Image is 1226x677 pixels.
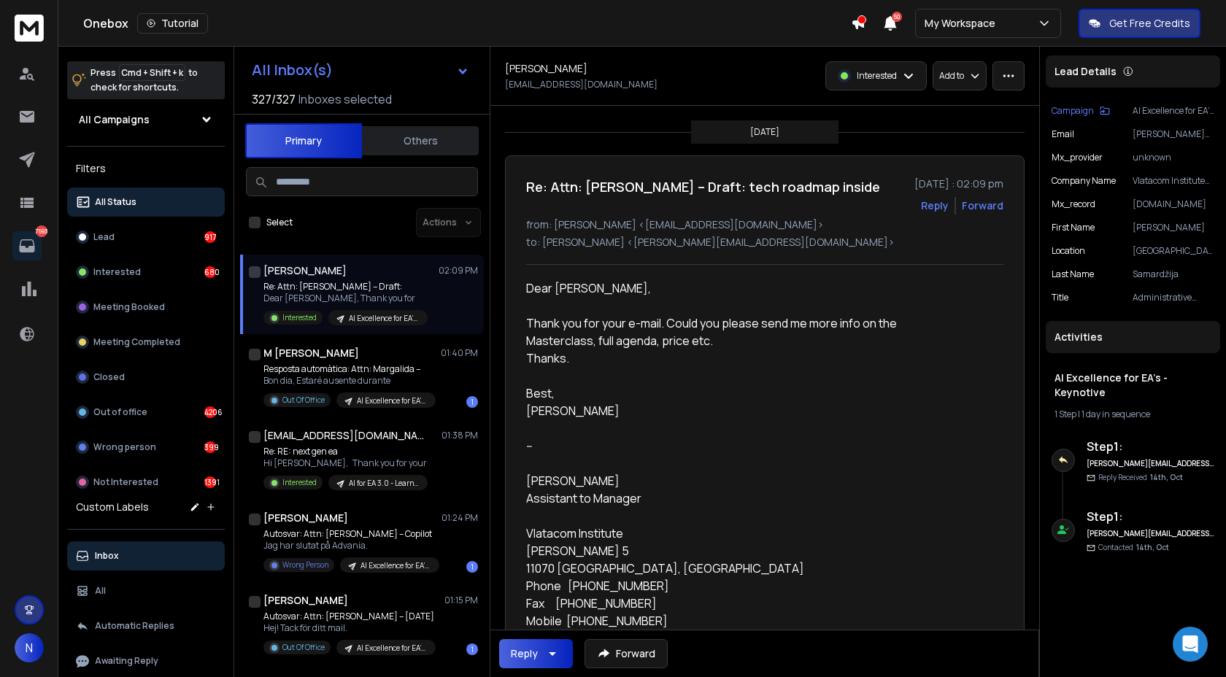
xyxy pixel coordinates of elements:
p: Add to [939,70,964,82]
p: Out of office [93,406,147,418]
p: Wrong Person [282,560,328,570]
p: Dear [PERSON_NAME], Thank you for [263,293,428,304]
p: Jag har slutat på Advania. [263,540,439,552]
p: 02:09 PM [439,265,478,276]
p: Samardžija [1133,268,1214,280]
p: mx_record [1052,198,1095,210]
p: 01:24 PM [442,512,478,524]
span: 1 day in sequence [1082,408,1150,420]
button: All Campaigns [67,105,225,134]
p: to: [PERSON_NAME] <[PERSON_NAME][EMAIL_ADDRESS][DOMAIN_NAME]> [526,235,1003,249]
p: [DOMAIN_NAME] [1133,198,1214,210]
p: Re: RE: next gen ea [263,446,428,457]
p: AI Excellence for EA's - Keynotive [349,313,419,324]
div: 680 [204,266,216,278]
button: Primary [245,123,362,158]
h1: [PERSON_NAME] [263,263,347,278]
button: Out of office4206 [67,398,225,427]
p: [GEOGRAPHIC_DATA], [GEOGRAPHIC_DATA] [1133,245,1214,257]
p: Re: Attn: [PERSON_NAME] – Draft: [263,281,428,293]
p: All [95,585,106,597]
p: Email [1052,128,1074,140]
div: 4206 [204,406,216,418]
p: Resposta automàtica: Attn: Margalida – [263,363,436,375]
p: All Status [95,196,136,208]
p: AI Excellence for EA's - Keynotive [357,643,427,654]
h1: AI Excellence for EA's - Keynotive [1055,371,1211,400]
button: Others [362,125,479,157]
div: Forward [962,198,1003,213]
div: Reply [511,646,538,661]
div: 399 [204,441,216,453]
div: Onebox [83,13,851,34]
p: location [1052,245,1085,257]
p: Autosvar: Attn: [PERSON_NAME] – [DATE] [263,611,436,622]
p: AI for EA 3.0 - Learnova [349,478,419,489]
p: [PERSON_NAME] [1133,222,1214,233]
p: Lead Details [1055,64,1117,79]
span: 327 / 327 [252,90,296,108]
p: [EMAIL_ADDRESS][DOMAIN_NAME] [505,79,658,90]
p: mx_provider [1052,152,1103,163]
h3: Inboxes selected [298,90,392,108]
h3: Filters [67,158,225,179]
p: Out Of Office [282,395,325,406]
h1: [EMAIL_ADDRESS][DOMAIN_NAME] [263,428,424,443]
div: Activities [1046,321,1220,353]
p: Interested [93,266,141,278]
p: Automatic Replies [95,620,174,632]
p: Wrong person [93,441,156,453]
p: 7593 [36,225,47,237]
div: 1 [466,396,478,408]
p: Out Of Office [282,642,325,653]
button: N [15,633,44,662]
p: Contacted [1098,542,1169,553]
div: 1391 [204,476,216,488]
p: [DATE] : 02:09 pm [914,177,1003,191]
button: Forward [585,639,668,668]
button: All Status [67,187,225,217]
p: [PERSON_NAME][EMAIL_ADDRESS][PERSON_NAME][DOMAIN_NAME] [1133,128,1214,140]
button: Automatic Replies [67,611,225,641]
button: Meeting Booked [67,293,225,322]
button: Closed [67,363,225,392]
div: 1 [466,643,478,655]
a: 7593 [12,231,42,260]
p: Hej! Tack för ditt mail. [263,622,436,634]
h1: [PERSON_NAME] [263,593,348,608]
h1: [PERSON_NAME] [505,61,587,76]
button: Not Interested1391 [67,468,225,497]
h6: Step 1 : [1087,438,1214,455]
p: Meeting Booked [93,301,165,313]
p: Meeting Completed [93,336,180,348]
p: Company Name [1052,175,1116,187]
button: Campaign [1052,105,1110,117]
p: Autosvar: Attn: [PERSON_NAME] – Copilot [263,528,439,540]
button: Awaiting Reply [67,646,225,676]
p: Hi [PERSON_NAME], Thank you for your [263,457,428,469]
span: 14th, Oct [1150,472,1183,482]
p: Vlatacom Institute d.o.o. [1133,175,1214,187]
p: Awaiting Reply [95,655,158,667]
p: Interested [282,477,317,488]
p: [DATE] [750,126,779,138]
p: 01:38 PM [442,430,478,441]
p: My Workspace [925,16,1001,31]
p: Lead [93,231,115,243]
p: Get Free Credits [1109,16,1190,31]
button: Meeting Completed [67,328,225,357]
h1: All Inbox(s) [252,63,333,77]
p: Closed [93,371,125,383]
button: Reply [499,639,573,668]
p: title [1052,292,1068,303]
p: Interested [282,312,317,323]
p: Inbox [95,550,119,562]
p: 01:40 PM [441,347,478,359]
span: 14th, Oct [1136,542,1169,552]
div: | [1055,409,1211,420]
h6: [PERSON_NAME][EMAIL_ADDRESS][DOMAIN_NAME] [1087,458,1214,469]
div: Open Intercom Messenger [1173,627,1208,662]
h1: M [PERSON_NAME] [263,346,359,360]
